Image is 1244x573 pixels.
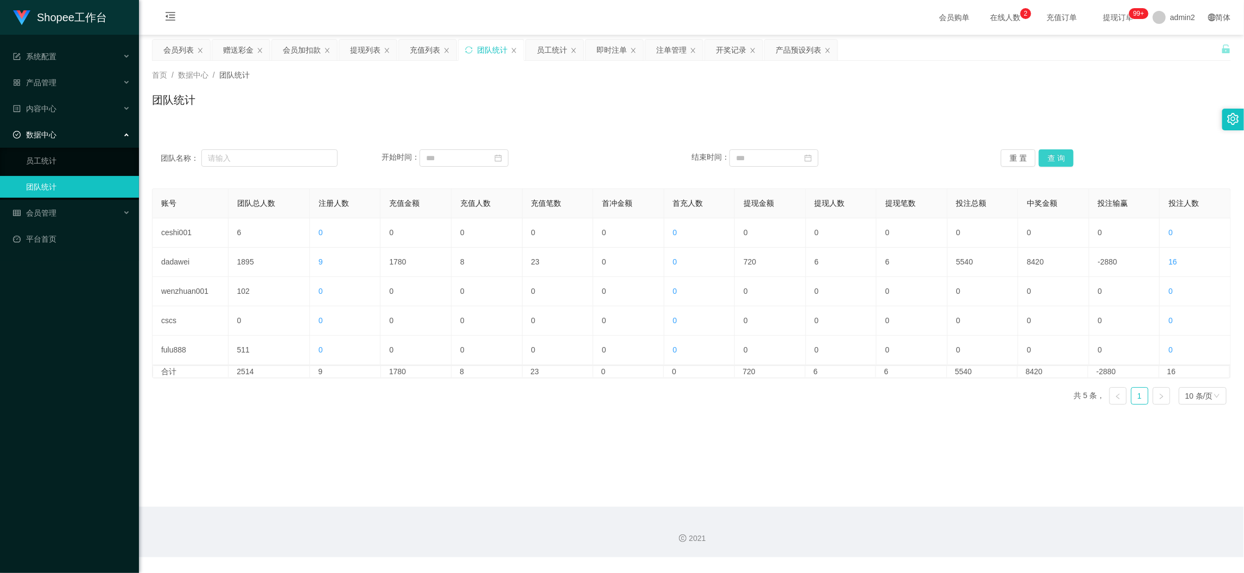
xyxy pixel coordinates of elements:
i: 图标: down [1214,393,1220,400]
td: 1780 [380,248,452,277]
td: 0 [452,306,523,336]
td: 0 [229,306,310,336]
span: 提现笔数 [885,199,916,207]
i: 图标: close [630,47,637,54]
span: 团队总人数 [237,199,275,207]
i: 图标: close [443,47,450,54]
span: 提现人数 [815,199,845,207]
i: 图标: right [1158,393,1165,400]
td: 合计 [153,366,229,377]
p: 2 [1024,8,1028,19]
span: 0 [673,316,677,325]
td: 0 [1018,218,1089,248]
i: 图标: close [197,47,204,54]
span: 中奖金额 [1027,199,1057,207]
td: 0 [380,306,452,336]
i: 图标: close [570,47,577,54]
span: 团队名称： [161,153,201,164]
td: 0 [735,218,806,248]
span: 0 [673,345,677,354]
td: 0 [877,336,948,365]
i: 图标: check-circle-o [13,131,21,138]
td: 0 [380,336,452,365]
td: 720 [735,248,806,277]
td: 0 [452,218,523,248]
span: 产品管理 [13,78,56,87]
td: 0 [593,306,664,336]
span: 9 [319,257,323,266]
i: 图标: close [511,47,517,54]
td: 1780 [381,366,452,377]
span: 16 [1169,257,1177,266]
td: 0 [664,366,734,377]
td: 0 [877,306,948,336]
td: 8420 [1018,248,1089,277]
div: 产品预设列表 [776,40,821,60]
i: 图标: profile [13,105,21,112]
td: 0 [1018,277,1089,306]
i: 图标: sync [465,46,473,54]
i: 图标: appstore-o [13,79,21,86]
td: 0 [380,277,452,306]
td: 0 [523,336,594,365]
td: 16 [1159,366,1230,377]
span: 账号 [161,199,176,207]
span: 0 [1169,345,1173,354]
div: 充值列表 [410,40,440,60]
div: 2021 [148,533,1235,544]
a: 1 [1132,388,1148,404]
td: 0 [806,277,877,306]
span: 内容中心 [13,104,56,113]
td: 5540 [947,366,1018,377]
span: 投注人数 [1169,199,1199,207]
span: 投注总额 [956,199,987,207]
td: 6 [877,248,948,277]
span: 首页 [152,71,167,79]
td: 0 [593,248,664,277]
input: 请输入 [201,149,338,167]
sup: 327 [1129,8,1148,19]
td: ceshi001 [153,218,229,248]
i: 图标: close [324,47,331,54]
td: 511 [229,336,310,365]
td: 0 [523,277,594,306]
span: 0 [1169,316,1173,325]
td: fulu888 [153,336,229,365]
span: 充值金额 [389,199,420,207]
td: wenzhuan001 [153,277,229,306]
span: 首冲金额 [602,199,632,207]
td: 1895 [229,248,310,277]
td: 0 [593,366,664,377]
td: -2880 [1088,366,1159,377]
i: 图标: menu-fold [152,1,189,35]
span: 充值订单 [1041,14,1082,21]
td: 0 [523,218,594,248]
li: 共 5 条， [1074,387,1105,405]
td: 0 [1089,306,1160,336]
a: 团队统计 [26,176,130,198]
i: 图标: table [13,209,21,217]
div: 员工统计 [537,40,567,60]
td: 8 [452,248,523,277]
td: 6 [229,218,310,248]
td: 8420 [1018,366,1088,377]
td: 0 [1089,277,1160,306]
td: 0 [380,218,452,248]
i: 图标: close [257,47,263,54]
sup: 2 [1020,8,1031,19]
a: 员工统计 [26,150,130,172]
td: 102 [229,277,310,306]
li: 上一页 [1109,387,1127,405]
li: 下一页 [1153,387,1170,405]
td: 0 [1089,336,1160,365]
span: 数据中心 [178,71,208,79]
span: 投注输赢 [1098,199,1128,207]
span: 数据中心 [13,130,56,139]
img: logo.9652507e.png [13,10,30,26]
td: 0 [593,218,664,248]
div: 开奖记录 [716,40,746,60]
td: 8 [452,366,522,377]
li: 1 [1131,387,1148,405]
td: 0 [735,336,806,365]
td: 0 [593,277,664,306]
